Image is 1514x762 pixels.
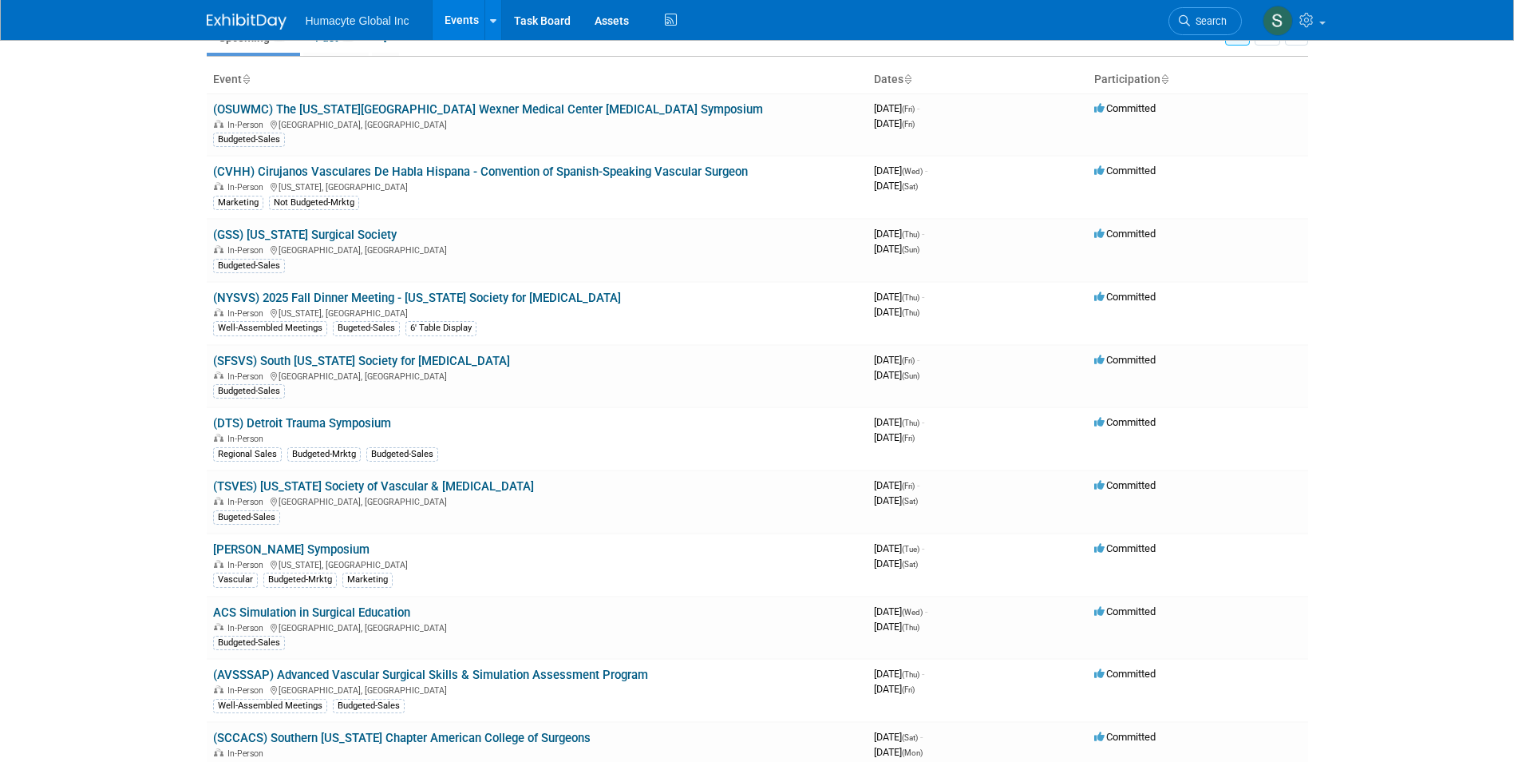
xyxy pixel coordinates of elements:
img: In-Person Event [214,308,223,316]
span: (Mon) [902,748,923,757]
span: - [922,228,924,240]
span: (Sat) [902,182,918,191]
span: - [922,291,924,303]
div: Budgeted-Sales [213,384,285,399]
div: Budgeted-Sales [213,259,285,273]
span: [DATE] [874,291,924,303]
img: Sam Cashion [1263,6,1293,36]
div: [GEOGRAPHIC_DATA], [GEOGRAPHIC_DATA] [213,243,861,256]
span: In-Person [227,748,268,759]
div: Marketing [342,573,393,587]
span: (Thu) [902,230,919,239]
a: ACS Simulation in Surgical Education [213,605,410,620]
span: (Wed) [902,608,923,617]
span: [DATE] [874,731,923,743]
img: In-Person Event [214,497,223,505]
div: Regional Sales [213,447,282,462]
span: Committed [1094,542,1156,554]
span: (Sat) [902,733,918,742]
div: Well-Assembled Meetings [213,699,327,713]
span: In-Person [227,308,268,319]
img: ExhibitDay [207,14,287,30]
span: [DATE] [874,180,918,192]
a: (NYSVS) 2025 Fall Dinner Meeting - [US_STATE] Society for [MEDICAL_DATA] [213,291,621,305]
img: In-Person Event [214,434,223,442]
span: Committed [1094,605,1156,617]
a: (SCCACS) Southern [US_STATE] Chapter American College of Surgeons [213,731,591,745]
div: Budgeted-Sales [333,699,405,713]
span: (Fri) [902,685,915,694]
span: Committed [1094,228,1156,240]
a: Search [1168,7,1242,35]
span: [DATE] [874,558,918,570]
span: (Wed) [902,167,923,176]
span: Committed [1094,165,1156,177]
div: [US_STATE], [GEOGRAPHIC_DATA] [213,306,861,319]
span: Committed [1094,479,1156,491]
span: [DATE] [874,494,918,506]
span: Committed [1094,668,1156,680]
div: 6' Table Display [405,321,476,335]
span: [DATE] [874,369,919,381]
span: Committed [1094,731,1156,743]
span: [DATE] [874,621,919,633]
span: [DATE] [874,117,915,129]
img: In-Person Event [214,685,223,693]
div: [GEOGRAPHIC_DATA], [GEOGRAPHIC_DATA] [213,117,861,130]
span: (Sun) [902,245,919,254]
a: (CVHH) Cirujanos Vasculares De Habla Hispana - Convention of Spanish-Speaking Vascular Surgeon [213,165,748,179]
span: In-Person [227,371,268,382]
a: (OSUWMC) The [US_STATE][GEOGRAPHIC_DATA] Wexner Medical Center [MEDICAL_DATA] Symposium [213,102,763,117]
div: Well-Assembled Meetings [213,321,327,335]
a: [PERSON_NAME] Symposium [213,542,370,557]
span: (Fri) [902,120,915,129]
span: (Fri) [902,482,915,490]
div: Vascular [213,573,258,587]
span: Committed [1094,416,1156,428]
span: [DATE] [874,416,924,428]
span: [DATE] [874,228,924,240]
th: Event [207,66,868,93]
a: Sort by Participation Type [1160,73,1168,85]
span: - [917,354,919,366]
div: Budgeted-Sales [366,447,438,462]
span: (Tue) [902,545,919,554]
a: (DTS) Detroit Trauma Symposium [213,416,391,431]
a: Sort by Event Name [242,73,250,85]
img: In-Person Event [214,748,223,756]
div: [US_STATE], [GEOGRAPHIC_DATA] [213,180,861,192]
span: [DATE] [874,354,919,366]
a: Sort by Start Date [903,73,911,85]
span: (Sat) [902,560,918,569]
img: In-Person Event [214,560,223,568]
div: Marketing [213,196,263,210]
span: - [920,731,923,743]
span: [DATE] [874,746,923,758]
span: (Thu) [902,308,919,317]
span: (Fri) [902,105,915,113]
span: (Thu) [902,419,919,427]
span: - [922,542,924,554]
img: In-Person Event [214,120,223,128]
div: Not Budgeted-Mrktg [269,196,359,210]
th: Participation [1088,66,1308,93]
img: In-Person Event [214,371,223,379]
span: - [917,102,919,114]
span: In-Person [227,623,268,633]
span: (Thu) [902,293,919,302]
span: (Sun) [902,371,919,380]
span: [DATE] [874,243,919,255]
span: Committed [1094,354,1156,366]
span: (Thu) [902,670,919,679]
span: - [925,165,927,177]
span: [DATE] [874,668,924,680]
div: [GEOGRAPHIC_DATA], [GEOGRAPHIC_DATA] [213,369,861,382]
a: (TSVES) [US_STATE] Society of Vascular & [MEDICAL_DATA] [213,479,534,494]
img: In-Person Event [214,623,223,631]
span: - [917,479,919,491]
div: Bugeted-Sales [333,321,400,335]
span: Humacyte Global Inc [306,14,409,27]
span: Committed [1094,102,1156,114]
span: Committed [1094,291,1156,303]
span: In-Person [227,434,268,444]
